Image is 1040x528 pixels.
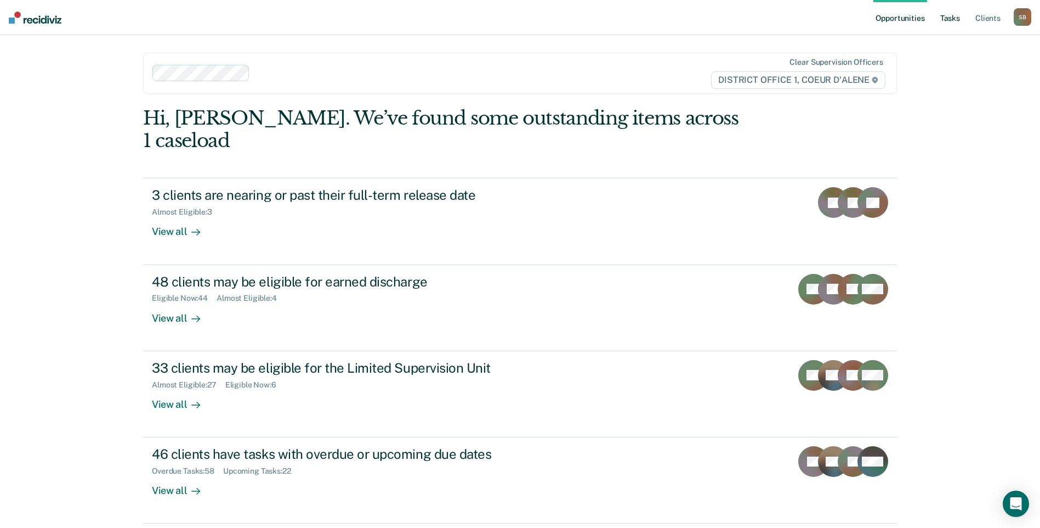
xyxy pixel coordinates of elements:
div: Open Intercom Messenger [1003,491,1029,517]
div: Eligible Now : 6 [225,380,285,390]
div: 3 clients are nearing or past their full-term release date [152,187,537,203]
div: View all [152,303,213,324]
div: View all [152,476,213,497]
div: Almost Eligible : 4 [217,294,286,303]
div: Almost Eligible : 27 [152,380,225,390]
div: Clear supervision officers [789,58,883,67]
div: Overdue Tasks : 58 [152,467,223,476]
div: View all [152,389,213,411]
div: S B [1014,8,1031,26]
a: 33 clients may be eligible for the Limited Supervision UnitAlmost Eligible:27Eligible Now:6View all [143,351,897,437]
span: DISTRICT OFFICE 1, COEUR D'ALENE [711,71,885,89]
div: Hi, [PERSON_NAME]. We’ve found some outstanding items across 1 caseload [143,107,746,152]
div: Upcoming Tasks : 22 [223,467,300,476]
div: View all [152,217,213,238]
div: 48 clients may be eligible for earned discharge [152,274,537,290]
div: 46 clients have tasks with overdue or upcoming due dates [152,446,537,462]
img: Recidiviz [9,12,61,24]
button: SB [1014,8,1031,26]
a: 46 clients have tasks with overdue or upcoming due datesOverdue Tasks:58Upcoming Tasks:22View all [143,437,897,524]
div: 33 clients may be eligible for the Limited Supervision Unit [152,360,537,376]
div: Eligible Now : 44 [152,294,217,303]
div: Almost Eligible : 3 [152,207,221,217]
a: 3 clients are nearing or past their full-term release dateAlmost Eligible:3View all [143,178,897,265]
a: 48 clients may be eligible for earned dischargeEligible Now:44Almost Eligible:4View all [143,265,897,351]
